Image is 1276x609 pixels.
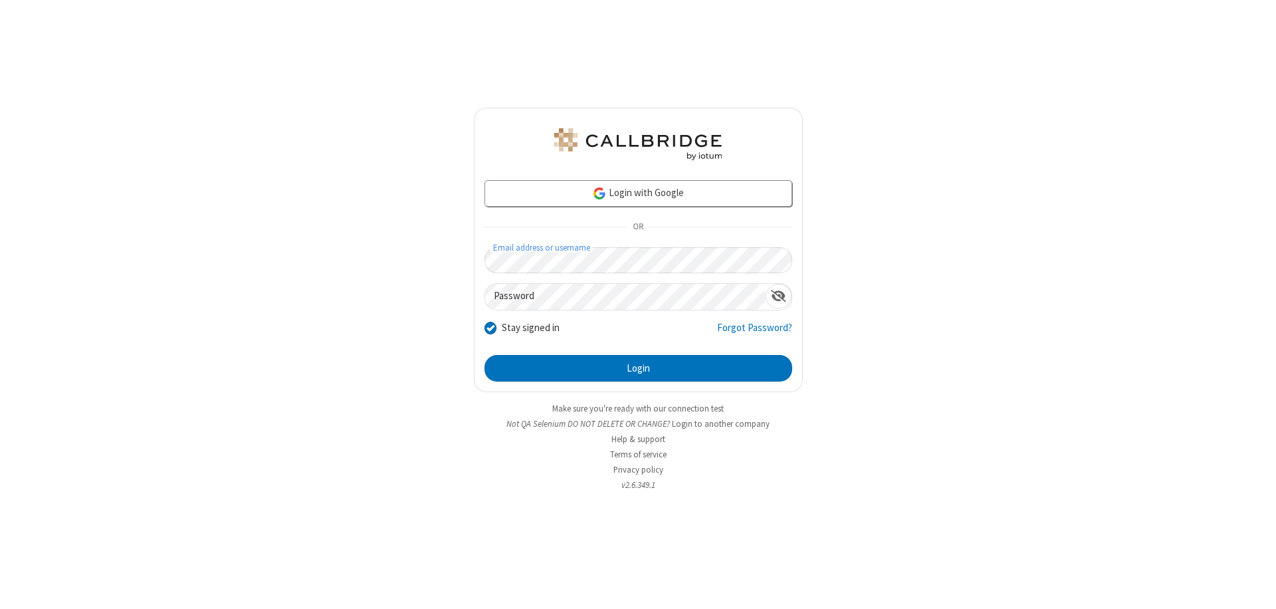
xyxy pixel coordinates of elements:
li: Not QA Selenium DO NOT DELETE OR CHANGE? [474,418,803,430]
input: Password [485,284,766,310]
iframe: Chat [1243,574,1266,600]
li: v2.6.349.1 [474,479,803,491]
a: Make sure you're ready with our connection test [552,403,724,414]
label: Stay signed in [502,320,560,336]
a: Terms of service [610,449,667,460]
img: QA Selenium DO NOT DELETE OR CHANGE [552,128,724,160]
img: google-icon.png [592,186,607,201]
span: OR [627,218,649,237]
button: Login to another company [672,418,770,430]
a: Privacy policy [613,464,663,475]
div: Show password [766,284,792,308]
a: Forgot Password? [717,320,792,346]
a: Login with Google [484,180,792,207]
a: Help & support [611,433,665,445]
button: Login [484,355,792,382]
input: Email address or username [484,247,792,273]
